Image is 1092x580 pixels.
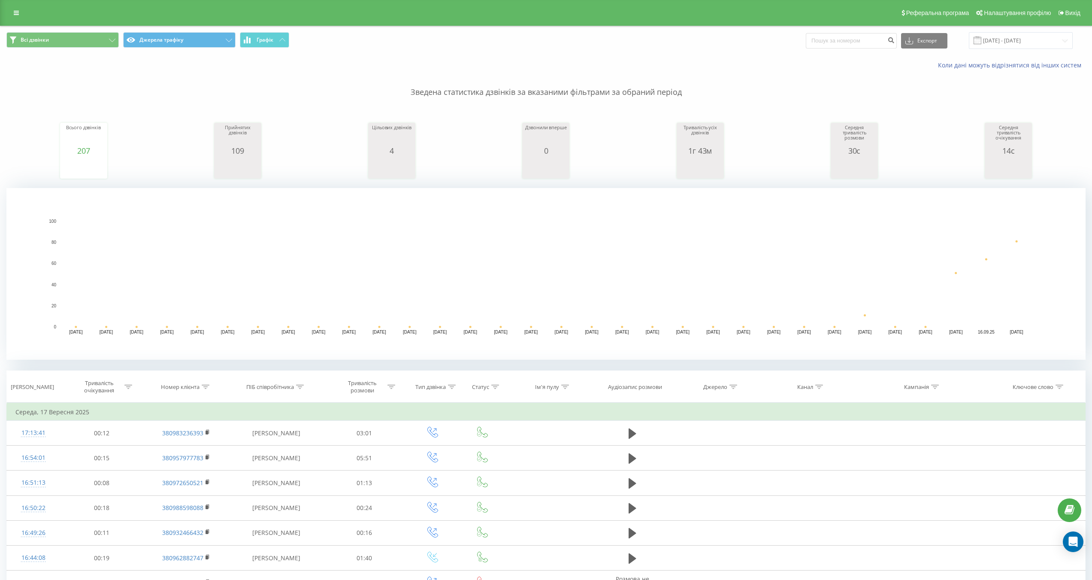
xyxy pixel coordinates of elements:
[246,383,294,391] div: ПІБ співробітника
[703,383,727,391] div: Джерело
[797,383,813,391] div: Канал
[160,330,174,334] text: [DATE]
[240,32,289,48] button: Графік
[403,330,417,334] text: [DATE]
[978,330,995,334] text: 16.09.25
[858,330,872,334] text: [DATE]
[987,125,1030,146] div: Середня тривалість очікування
[370,155,413,181] svg: A chart.
[51,304,57,308] text: 20
[62,155,105,181] svg: A chart.
[251,330,265,334] text: [DATE]
[162,454,203,462] a: 380957977783
[1065,9,1080,16] span: Вихід
[69,330,83,334] text: [DATE]
[706,330,720,334] text: [DATE]
[524,155,567,181] svg: A chart.
[21,36,49,43] span: Всі дзвінки
[6,188,1086,360] svg: A chart.
[679,155,722,181] svg: A chart.
[615,330,629,334] text: [DATE]
[1013,383,1053,391] div: Ключове слово
[833,125,876,146] div: Середня тривалість розмови
[463,330,477,334] text: [DATE]
[938,61,1086,69] a: Коли дані можуть відрізнятися вiд інших систем
[737,330,750,334] text: [DATE]
[6,70,1086,98] p: Зведена статистика дзвінків за вказаними фільтрами за обраний період
[906,9,969,16] span: Реферальна програма
[806,33,897,49] input: Пошук за номером
[60,495,143,520] td: 00:18
[162,528,203,537] a: 380932466432
[524,330,538,334] text: [DATE]
[828,330,841,334] text: [DATE]
[535,383,559,391] div: Ім'я пулу
[555,330,569,334] text: [DATE]
[161,383,200,391] div: Номер клієнта
[889,330,902,334] text: [DATE]
[162,504,203,512] a: 380988598088
[679,146,722,155] div: 1г 43м
[372,330,386,334] text: [DATE]
[323,471,406,495] td: 01:13
[323,495,406,520] td: 00:24
[919,330,932,334] text: [DATE]
[323,546,406,571] td: 01:40
[15,550,51,566] div: 16:44:08
[904,383,929,391] div: Кампанія
[342,330,356,334] text: [DATE]
[339,380,385,394] div: Тривалість розмови
[494,330,508,334] text: [DATE]
[221,330,235,334] text: [DATE]
[62,125,105,146] div: Всього дзвінків
[162,554,203,562] a: 380962882747
[230,446,323,471] td: [PERSON_NAME]
[230,495,323,520] td: [PERSON_NAME]
[49,219,56,224] text: 100
[1063,531,1083,552] div: Open Intercom Messenger
[51,282,57,287] text: 40
[797,330,811,334] text: [DATE]
[191,330,204,334] text: [DATE]
[281,330,295,334] text: [DATE]
[11,383,54,391] div: [PERSON_NAME]
[15,500,51,516] div: 16:50:22
[257,37,273,43] span: Графік
[676,330,690,334] text: [DATE]
[230,520,323,545] td: [PERSON_NAME]
[130,330,144,334] text: [DATE]
[767,330,781,334] text: [DATE]
[60,421,143,446] td: 00:12
[323,520,406,545] td: 00:16
[15,525,51,541] div: 16:49:26
[323,446,406,471] td: 05:51
[646,330,659,334] text: [DATE]
[15,449,51,466] div: 16:54:01
[987,155,1030,181] svg: A chart.
[415,383,446,391] div: Тип дзвінка
[60,446,143,471] td: 00:15
[62,146,105,155] div: 207
[216,155,259,181] svg: A chart.
[230,421,323,446] td: [PERSON_NAME]
[433,330,447,334] text: [DATE]
[60,471,143,495] td: 00:08
[15,425,51,441] div: 17:13:41
[949,330,963,334] text: [DATE]
[524,146,567,155] div: 0
[230,471,323,495] td: [PERSON_NAME]
[7,404,1086,421] td: Середа, 17 Вересня 2025
[100,330,113,334] text: [DATE]
[370,125,413,146] div: Цільових дзвінків
[76,380,122,394] div: Тривалість очікування
[54,325,56,329] text: 0
[833,155,876,181] div: A chart.
[51,240,57,245] text: 80
[524,125,567,146] div: Дзвонили вперше
[162,479,203,487] a: 380972650521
